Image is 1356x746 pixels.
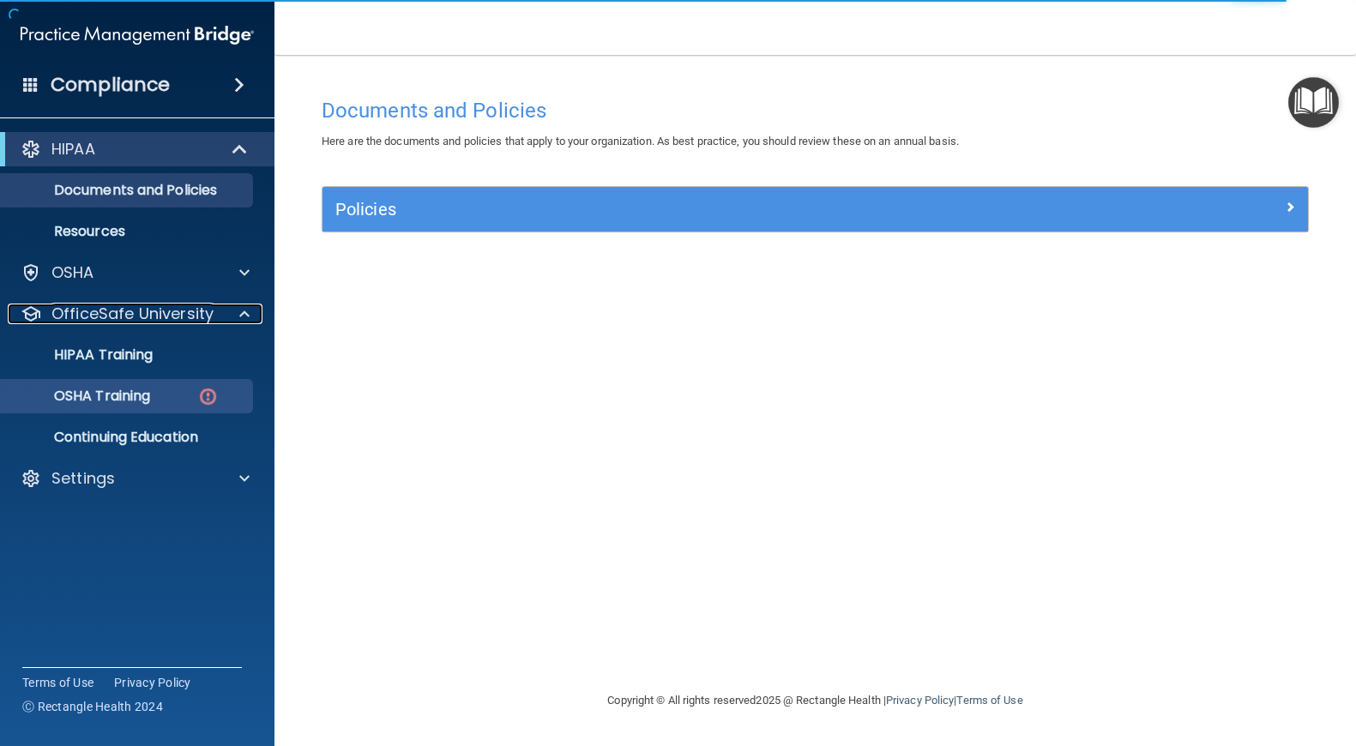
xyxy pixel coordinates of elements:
a: Privacy Policy [114,674,191,691]
span: Ⓒ Rectangle Health 2024 [22,698,163,715]
p: Continuing Education [11,429,245,446]
p: Resources [11,223,245,240]
a: HIPAA [21,139,249,159]
p: Documents and Policies [11,182,245,199]
p: OSHA [51,262,94,283]
p: HIPAA Training [11,346,153,364]
img: PMB logo [21,18,254,52]
a: OSHA [21,262,250,283]
img: danger-circle.6113f641.png [197,386,219,407]
iframe: Drift Widget Chat Controller [1059,624,1335,693]
p: OfficeSafe University [51,304,214,324]
h5: Policies [335,200,1049,219]
a: OfficeSafe University [21,304,250,324]
h4: Documents and Policies [322,99,1309,122]
a: Policies [335,196,1295,223]
p: HIPAA [51,139,95,159]
p: Settings [51,468,115,489]
div: Copyright © All rights reserved 2025 @ Rectangle Health | | [503,673,1129,728]
h4: Compliance [51,73,170,97]
p: OSHA Training [11,388,150,405]
span: Here are the documents and policies that apply to your organization. As best practice, you should... [322,135,959,147]
a: Terms of Use [22,674,93,691]
button: Open Resource Center [1288,77,1339,128]
a: Settings [21,468,250,489]
a: Terms of Use [956,694,1022,707]
a: Privacy Policy [886,694,954,707]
